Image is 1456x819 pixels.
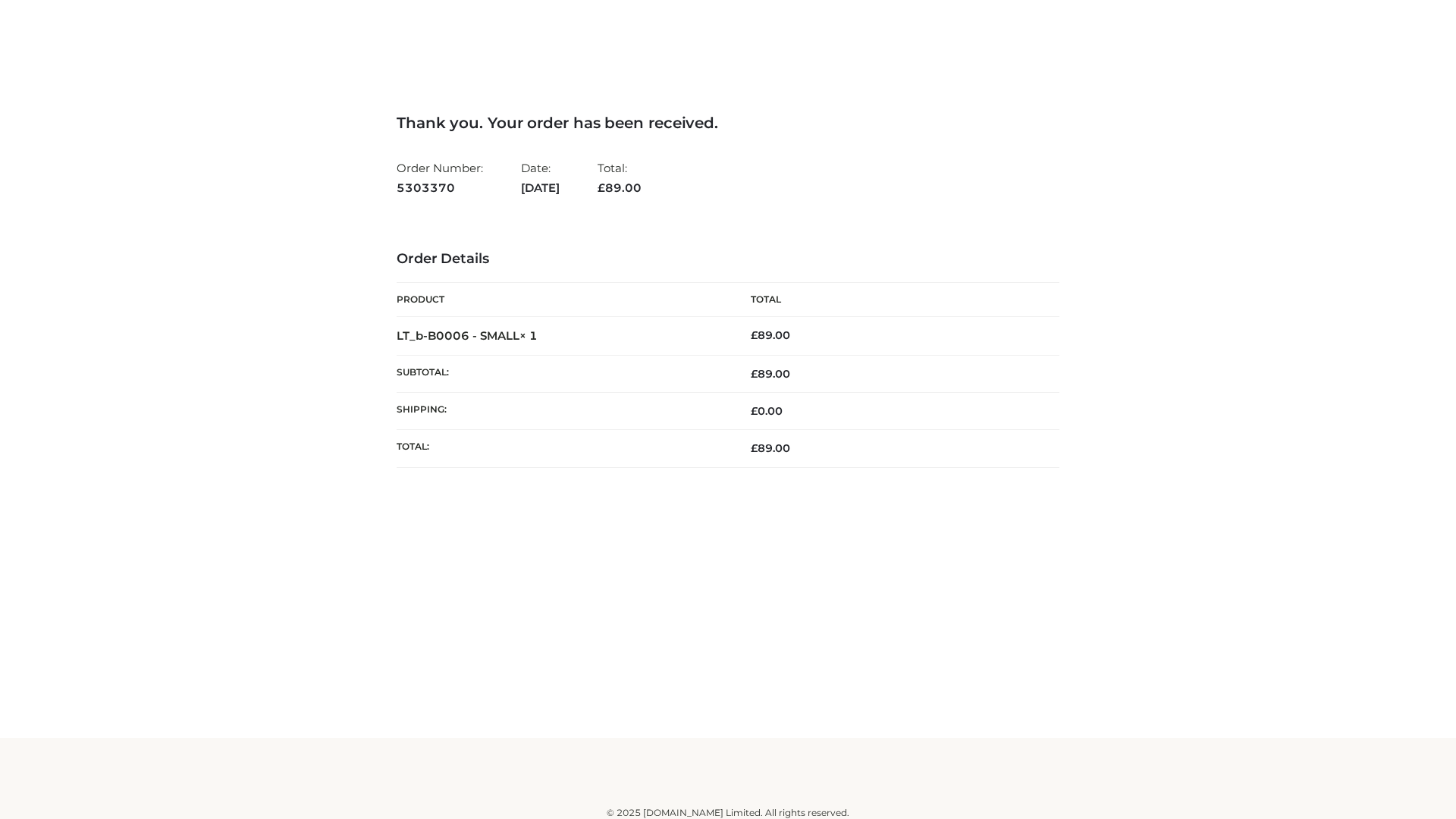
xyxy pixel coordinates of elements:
[598,180,605,195] span: £
[397,251,1059,268] h3: Order Details
[397,430,728,467] th: Total:
[751,441,790,455] span: 89.00
[397,393,728,430] th: Shipping:
[751,367,758,381] span: £
[751,404,783,418] bdi: 0.00
[728,283,1059,317] th: Total
[598,155,642,201] li: Total:
[521,155,560,201] li: Date:
[751,328,758,342] span: £
[397,155,483,201] li: Order Number:
[397,114,1059,132] h3: Thank you. Your order has been received.
[751,441,758,455] span: £
[519,328,538,343] strong: × 1
[397,178,483,198] strong: 5303370
[521,178,560,198] strong: [DATE]
[397,355,728,392] th: Subtotal:
[751,367,790,381] span: 89.00
[397,328,538,343] strong: LT_b-B0006 - SMALL
[598,180,642,195] span: 89.00
[751,404,758,418] span: £
[397,283,728,317] th: Product
[751,328,790,342] bdi: 89.00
